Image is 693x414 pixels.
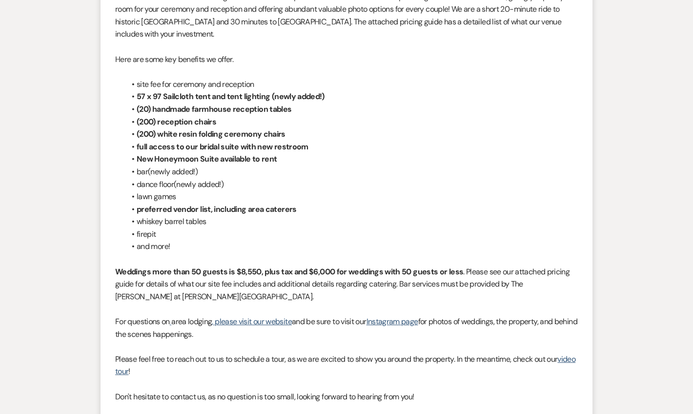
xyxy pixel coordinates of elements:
p: Please feel free to reach out to us to schedule a tour, as we are excited to show you around the ... [115,353,578,378]
li: (newly added!) [125,166,578,178]
strong: (200) white resin folding ceremony chairs [137,129,285,139]
li: site fee for ceremony and reception [125,78,578,91]
strong: full access to our bridal suite with new restroom [137,142,308,152]
a: , please visit our website [212,316,291,327]
span: lawn games [137,191,176,202]
span: bar [137,166,148,177]
span: . Please see our attached pricing guide for details of what our site fee includes and additional ... [115,267,570,302]
span: firepit [137,229,156,239]
a: Instagram page [366,316,418,327]
strong: (20) handmade farmhouse reception tables [137,104,291,114]
li: (newly added!) [125,178,578,191]
span: Don't hesitate to contact us, as no question is too small, looking forward to hearing from you! [115,392,414,402]
strong: New Honeymoon Suite available to rent [137,154,277,164]
span: whiskey barrel tables [137,216,206,227]
strong: Weddings more than 50 guests is $8,550, plus tax and $6,000 for weddings with 50 guests or less [115,267,463,277]
p: For questions on area lodging and be sure to visit our for photos of weddings, the property, and ... [115,315,578,340]
strong: (200) reception chairs [137,117,216,127]
span: Here are some key benefits we offer. [115,54,233,64]
span: and more! [137,241,170,251]
strong: preferred vendor list, including area caterers [137,204,297,214]
span: dance floor [137,179,174,189]
strong: 57 x 97 Sailcloth tent and tent lighting (newly added!) [137,91,325,102]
